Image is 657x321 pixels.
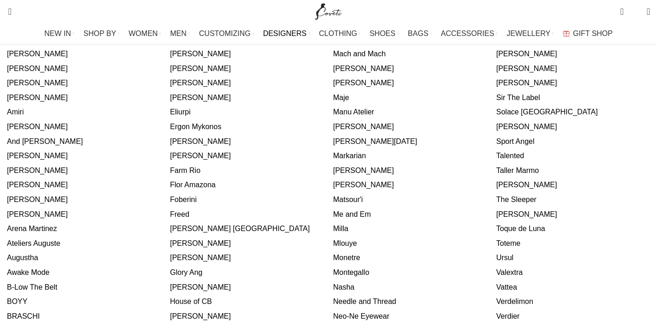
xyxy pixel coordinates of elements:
[496,50,557,58] a: [PERSON_NAME]
[170,29,187,38] span: MEN
[333,297,397,305] a: Needle and Thread
[496,65,557,72] a: [PERSON_NAME]
[333,283,355,291] a: Nasha
[496,312,520,320] a: Verdier
[7,268,49,276] a: Awake Mode
[496,268,523,276] a: Valextra
[170,152,231,160] a: [PERSON_NAME]
[170,94,231,101] a: [PERSON_NAME]
[7,123,68,131] a: [PERSON_NAME]
[496,210,557,218] a: [PERSON_NAME]
[333,65,394,72] a: [PERSON_NAME]
[170,123,221,131] a: Ergon Mykonos
[7,283,57,291] a: B-Low The Belt
[7,254,38,262] a: Augustha
[84,29,116,38] span: SHOP BY
[496,166,539,174] a: Taller Marmo
[333,254,361,262] a: Monetre
[496,181,557,189] a: [PERSON_NAME]
[44,24,74,43] a: NEW IN
[199,29,251,38] span: CUSTOMIZING
[615,2,628,21] a: 0
[563,24,613,43] a: GIFT SHOP
[170,196,197,203] a: Foberini
[333,123,394,131] a: [PERSON_NAME]
[129,24,161,43] a: WOMEN
[319,29,357,38] span: CLOTHING
[633,9,639,16] span: 0
[7,196,68,203] a: [PERSON_NAME]
[496,196,536,203] a: The Sleeper
[333,196,363,203] a: Matsour'i
[441,29,494,38] span: ACCESSORIES
[7,210,68,218] a: [PERSON_NAME]
[333,152,366,160] a: Markarian
[170,65,231,72] a: [PERSON_NAME]
[263,29,307,38] span: DESIGNERS
[333,137,417,145] a: [PERSON_NAME][DATE]
[170,312,231,320] a: [PERSON_NAME]
[170,283,231,291] a: [PERSON_NAME]
[496,108,598,116] a: Solace [GEOGRAPHIC_DATA]
[263,24,310,43] a: DESIGNERS
[496,225,545,232] a: Toque de Luna
[170,297,212,305] a: House of CB
[7,181,68,189] a: [PERSON_NAME]
[170,254,231,262] a: [PERSON_NAME]
[313,7,344,15] a: Site logo
[7,166,68,174] a: [PERSON_NAME]
[496,94,540,101] a: Sir The Label
[170,181,216,189] a: Flor Amazona
[563,30,570,36] img: GiftBag
[7,225,57,232] a: Arena Martinez
[7,137,83,145] a: And [PERSON_NAME]
[170,50,231,58] a: [PERSON_NAME]
[170,225,310,232] a: [PERSON_NAME] [GEOGRAPHIC_DATA]
[496,297,533,305] a: Verdelimon
[170,108,190,116] a: Eliurpi
[7,65,68,72] a: [PERSON_NAME]
[319,24,361,43] a: CLOTHING
[170,166,200,174] a: Farm Rio
[2,24,655,43] div: Main navigation
[333,181,394,189] a: [PERSON_NAME]
[170,268,202,276] a: Glory Ang
[621,5,628,12] span: 0
[333,210,371,218] a: Me and Em
[631,2,640,21] div: My Wishlist
[333,94,350,101] a: Maje
[84,24,120,43] a: SHOP BY
[170,239,231,247] a: [PERSON_NAME]
[7,297,27,305] a: BOYY
[44,29,71,38] span: NEW IN
[496,123,557,131] a: [PERSON_NAME]
[199,24,254,43] a: CUSTOMIZING
[333,50,386,58] a: Mach and Mach
[7,94,68,101] a: [PERSON_NAME]
[496,254,513,262] a: Ursul
[7,108,24,116] a: Amiri
[170,79,231,87] a: [PERSON_NAME]
[333,312,390,320] a: Neo-Ne Eyewear
[7,79,68,87] a: [PERSON_NAME]
[573,29,613,38] span: GIFT SHOP
[170,210,189,218] a: Freed
[496,152,524,160] a: Talented
[7,312,40,320] a: BRASCHI
[333,268,369,276] a: Montegallo
[496,239,520,247] a: Toteme
[333,239,357,247] a: Mlouye
[333,225,349,232] a: Milla
[333,79,394,87] a: [PERSON_NAME]
[506,24,554,43] a: JEWELLERY
[369,24,398,43] a: SHOES
[333,166,394,174] a: [PERSON_NAME]
[7,152,68,160] a: [PERSON_NAME]
[2,2,12,21] a: Search
[170,137,231,145] a: [PERSON_NAME]
[7,239,60,247] a: Ateliers Auguste
[408,24,431,43] a: BAGS
[496,137,535,145] a: Sport Angel
[7,50,68,58] a: [PERSON_NAME]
